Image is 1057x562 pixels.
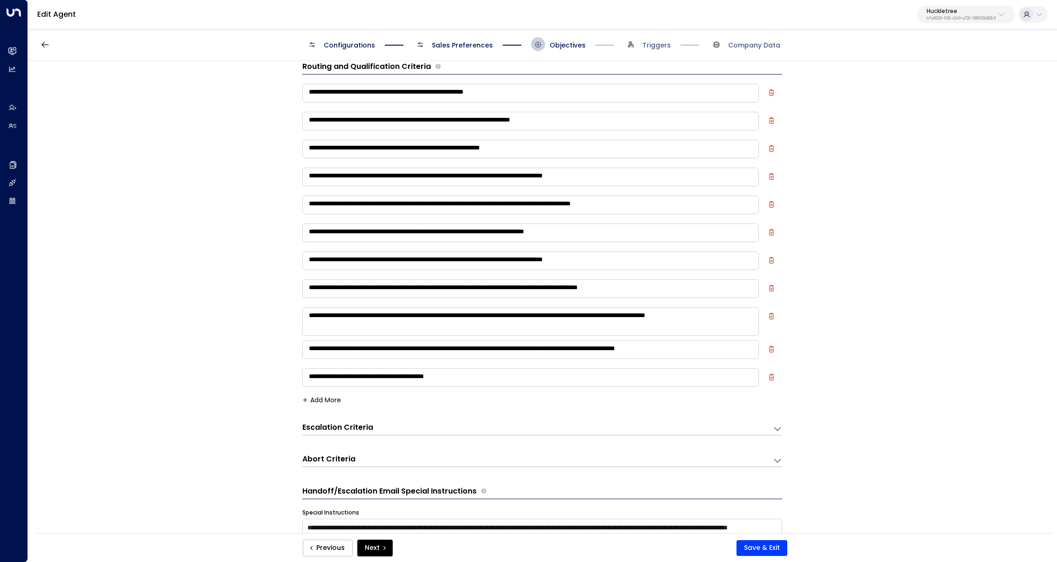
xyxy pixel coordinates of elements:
[324,41,375,50] span: Configurations
[302,486,477,497] h3: Handoff/Escalation Email Special Instructions
[917,6,1015,23] button: Huckletreeb7af8320-f128-4349-a726-f388528d82b5
[481,486,486,497] span: Provide any specific instructions for the content of handoff or escalation emails. These notes gu...
[302,508,359,517] label: Special Instructions
[927,8,996,14] p: Huckletree
[302,61,431,72] h3: Routing and Qualification Criteria
[927,17,996,20] p: b7af8320-f128-4349-a726-f388528d82b5
[37,9,76,20] a: Edit Agent
[436,61,441,72] span: Define the criteria the agent uses to determine whether a lead is qualified for further actions l...
[736,540,787,556] button: Save & Exit
[728,41,780,50] span: Company Data
[302,422,782,435] div: Escalation CriteriaDefine the scenarios in which the AI agent should escalate the conversation to...
[302,454,355,465] h3: Abort Criteria
[302,396,341,404] button: Add More
[357,540,393,556] button: Next
[302,454,782,467] div: Abort CriteriaDefine the scenarios in which the AI agent should abort or terminate the conversati...
[303,540,353,556] button: Previous
[432,41,493,50] span: Sales Preferences
[642,41,671,50] span: Triggers
[550,41,586,50] span: Objectives
[302,422,373,433] h3: Escalation Criteria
